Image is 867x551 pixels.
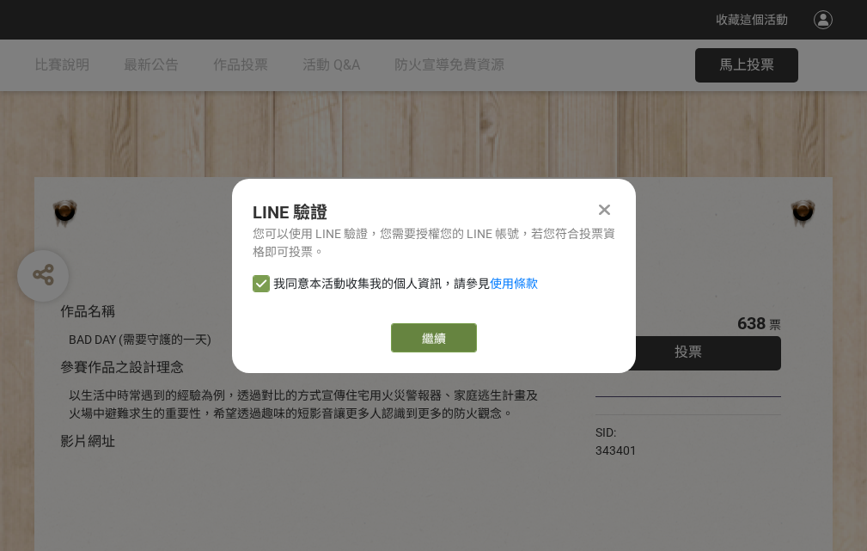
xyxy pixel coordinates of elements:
iframe: Facebook Share [641,424,727,441]
span: 收藏這個活動 [716,13,788,27]
a: 比賽說明 [34,40,89,91]
span: 作品投票 [213,57,268,73]
button: 馬上投票 [695,48,798,83]
a: 作品投票 [213,40,268,91]
span: 防火宣導免費資源 [394,57,504,73]
span: 投票 [675,344,702,360]
span: 影片網址 [60,433,115,450]
span: 比賽說明 [34,57,89,73]
span: SID: 343401 [595,425,637,457]
div: 您可以使用 LINE 驗證，您需要授權您的 LINE 帳號，若您符合投票資格即可投票。 [253,225,615,261]
a: 防火宣導免費資源 [394,40,504,91]
div: LINE 驗證 [253,199,615,225]
span: 作品名稱 [60,303,115,320]
span: 最新公告 [124,57,179,73]
a: 使用條款 [490,277,538,291]
span: 馬上投票 [719,57,774,73]
div: 以生活中時常遇到的經驗為例，透過對比的方式宣傳住宅用火災警報器、家庭逃生計畫及火場中避難求生的重要性，希望透過趣味的短影音讓更多人認識到更多的防火觀念。 [69,387,544,423]
div: BAD DAY (需要守護的一天) [69,331,544,349]
span: 我同意本活動收集我的個人資訊，請參見 [273,275,538,293]
span: 參賽作品之設計理念 [60,359,184,376]
span: 票 [769,318,781,332]
span: 活動 Q&A [302,57,360,73]
span: 638 [737,313,766,334]
a: 繼續 [391,323,477,352]
a: 活動 Q&A [302,40,360,91]
a: 最新公告 [124,40,179,91]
